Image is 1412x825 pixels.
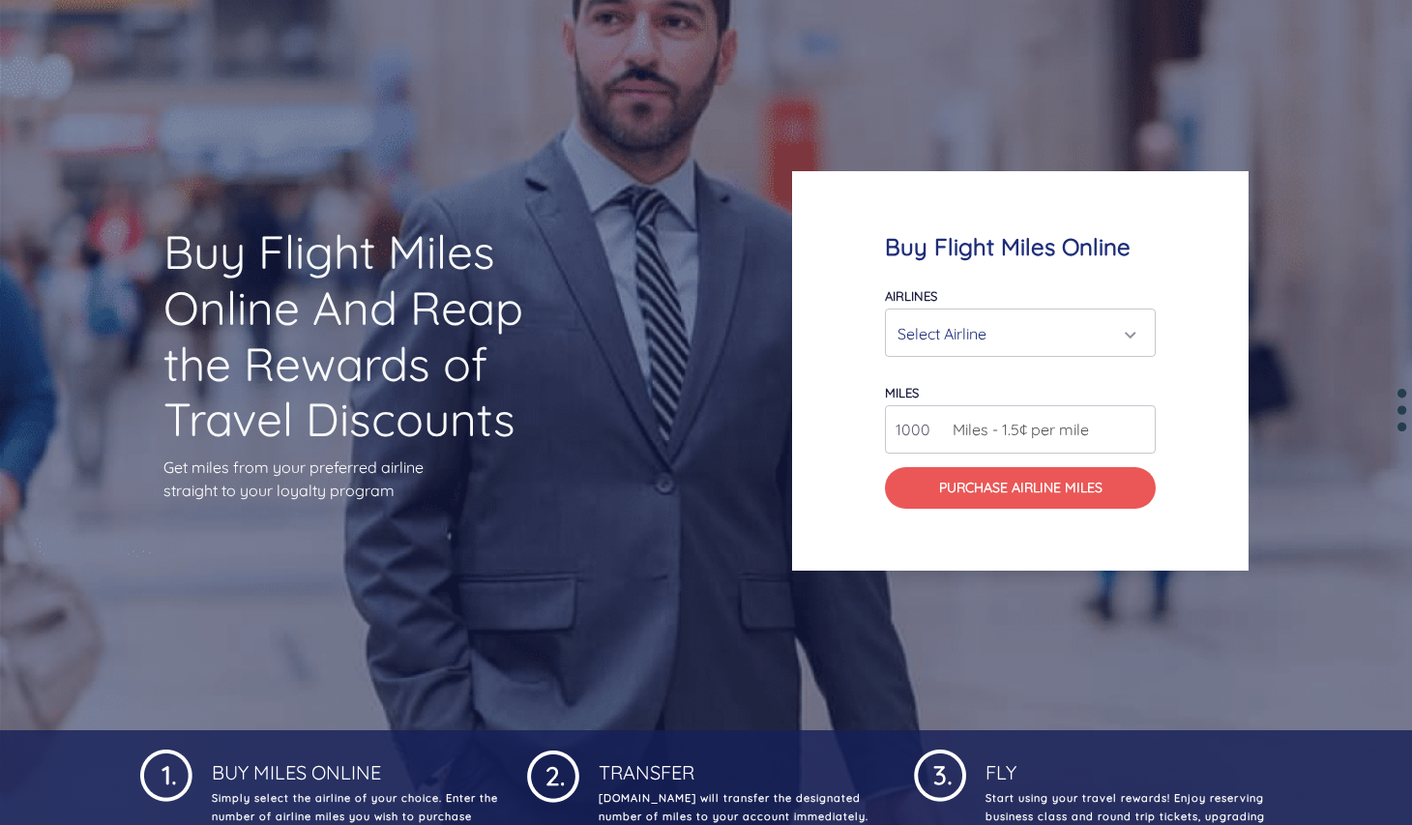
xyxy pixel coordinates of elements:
button: Select Airline [885,309,1156,357]
h4: Buy Miles Online [208,746,498,784]
img: 1 [527,746,579,803]
h4: Transfer [595,746,885,784]
label: miles [885,385,919,400]
h4: Fly [982,746,1272,784]
label: Airlines [885,288,937,304]
img: 1 [140,746,192,802]
button: Purchase Airline Miles [885,467,1156,509]
h4: Buy Flight Miles Online [885,233,1156,261]
p: Get miles from your preferred airline straight to your loyalty program [163,456,543,502]
img: 1 [914,746,966,802]
h1: Buy Flight Miles Online And Reap the Rewards of Travel Discounts [163,224,543,447]
div: Select Airline [897,315,1132,352]
span: Miles - 1.5¢ per mile [943,418,1089,441]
